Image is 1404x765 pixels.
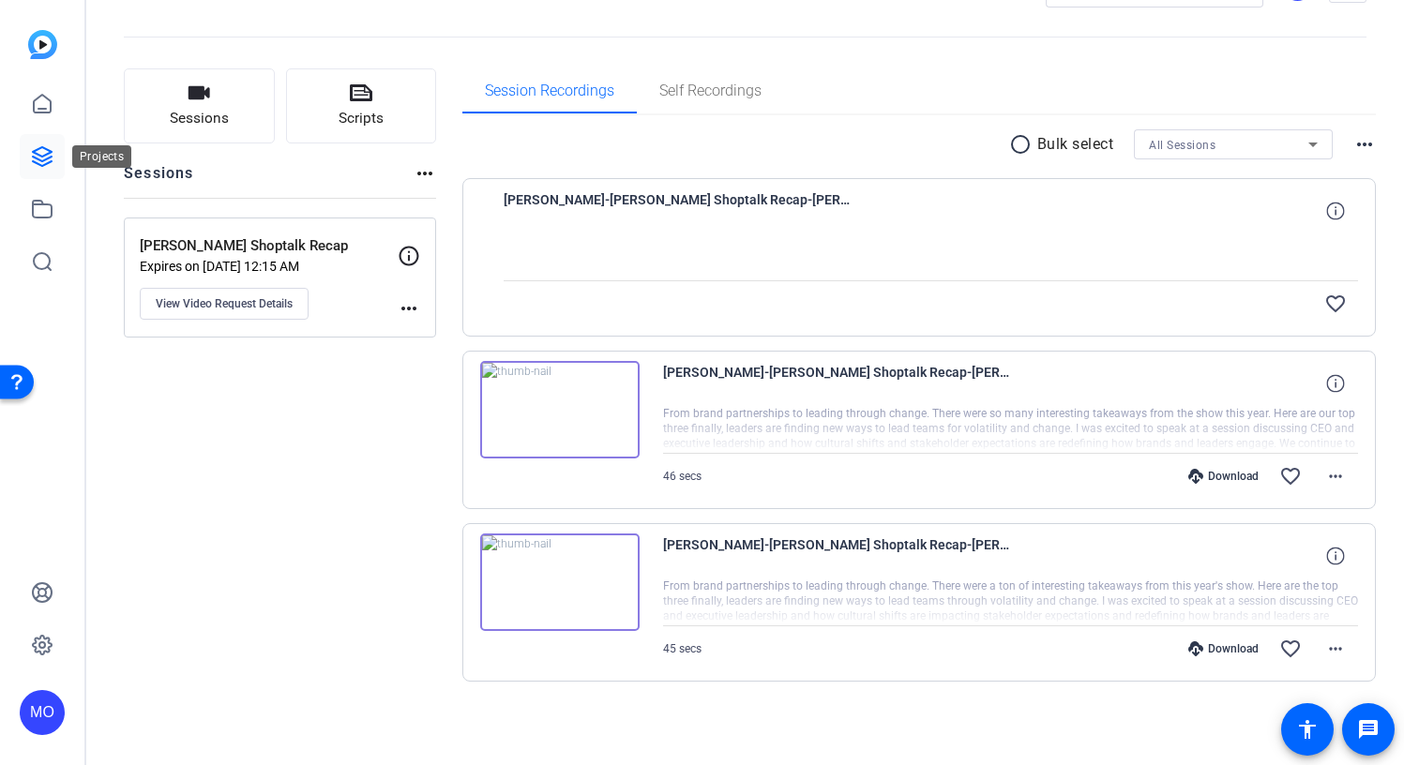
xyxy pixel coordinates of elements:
[124,68,275,143] button: Sessions
[1179,469,1268,484] div: Download
[504,188,851,233] span: [PERSON_NAME]-[PERSON_NAME] Shoptalk Recap-[PERSON_NAME] Recap-1759429460286-webcam
[1353,133,1376,156] mat-icon: more_horiz
[414,162,436,185] mat-icon: more_horiz
[663,533,1010,578] span: [PERSON_NAME]-[PERSON_NAME] Shoptalk Recap-[PERSON_NAME] Recap-1759263107414-webcam
[140,288,309,320] button: View Video Request Details
[1324,637,1347,660] mat-icon: more_horiz
[170,108,229,129] span: Sessions
[663,642,702,655] span: 45 secs
[72,145,131,168] div: Projects
[485,83,614,98] span: Session Recordings
[286,68,437,143] button: Scripts
[1037,133,1114,156] p: Bulk select
[659,83,762,98] span: Self Recordings
[663,361,1010,406] span: [PERSON_NAME]-[PERSON_NAME] Shoptalk Recap-[PERSON_NAME] Shoptalk Recap-1759265159528-webcam
[1296,718,1319,741] mat-icon: accessibility
[663,470,702,483] span: 46 secs
[480,361,640,458] img: thumb-nail
[398,297,420,320] mat-icon: more_horiz
[124,162,194,198] h2: Sessions
[339,108,384,129] span: Scripts
[1324,465,1347,487] mat-icon: more_horiz
[1009,133,1037,156] mat-icon: radio_button_unchecked
[1149,139,1215,152] span: All Sessions
[28,30,57,59] img: blue-gradient.svg
[1279,637,1302,660] mat-icon: favorite_border
[1179,641,1268,656] div: Download
[156,296,293,311] span: View Video Request Details
[1324,292,1347,315] mat-icon: favorite_border
[20,690,65,735] div: MO
[480,533,640,631] img: thumb-nail
[1279,465,1302,487] mat-icon: favorite_border
[140,235,398,257] p: [PERSON_NAME] Shoptalk Recap
[140,259,398,274] p: Expires on [DATE] 12:15 AM
[1357,718,1380,741] mat-icon: message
